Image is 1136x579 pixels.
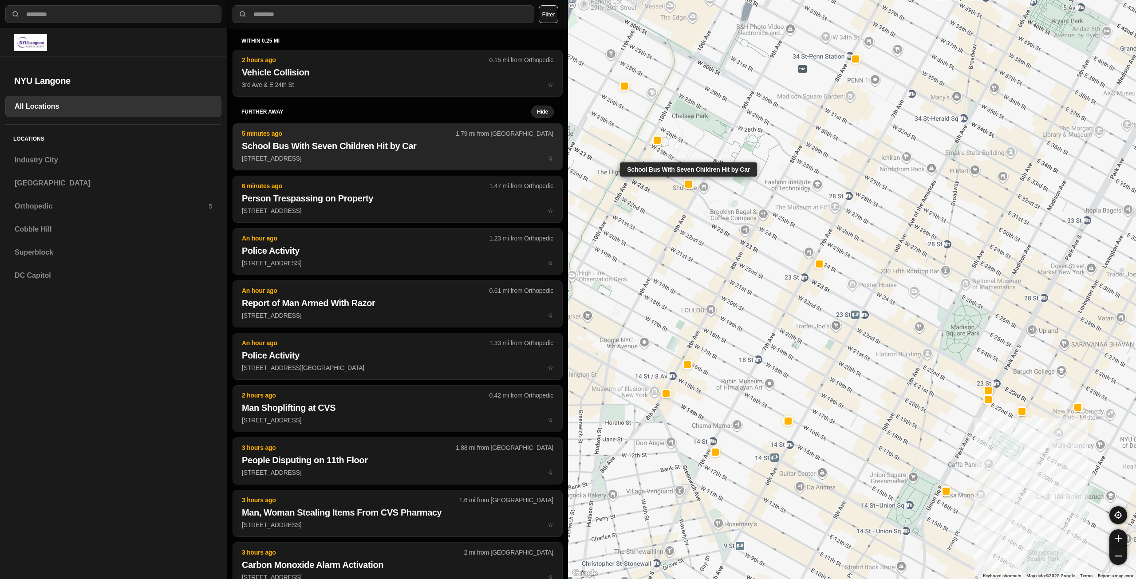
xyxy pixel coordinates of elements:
p: 3rd Ave & E 24th St [242,80,553,89]
span: star [548,469,553,476]
span: star [548,417,553,424]
p: 5 [209,202,212,211]
p: [STREET_ADDRESS] [242,206,553,215]
p: An hour ago [242,286,489,295]
p: 1.88 mi from [GEOGRAPHIC_DATA] [456,443,553,452]
a: 2 hours ago0.15 mi from OrthopedicVehicle Collision3rd Ave & E 24th Ststar [233,81,563,88]
a: Terms (opens in new tab) [1080,573,1093,578]
span: star [548,81,553,88]
p: 1.47 mi from Orthopedic [489,181,553,190]
button: An hour ago1.33 mi from OrthopedicPolice Activity[STREET_ADDRESS][GEOGRAPHIC_DATA]star [233,333,563,380]
button: Filter [539,5,558,23]
a: Open this area in Google Maps (opens a new window) [570,567,600,579]
h2: Man, Woman Stealing Items From CVS Pharmacy [242,506,553,519]
a: An hour ago1.23 mi from OrthopedicPolice Activity[STREET_ADDRESS]star [233,259,563,267]
p: [STREET_ADDRESS] [242,154,553,163]
p: 2 hours ago [242,391,489,400]
a: DC Capitol [5,265,221,286]
p: An hour ago [242,339,489,347]
p: 3 hours ago [242,496,459,504]
a: 5 minutes ago1.79 mi from [GEOGRAPHIC_DATA]School Bus With Seven Children Hit by Car[STREET_ADDRE... [233,154,563,162]
h3: All Locations [15,101,212,112]
button: zoom-in [1109,529,1127,547]
p: 1.33 mi from Orthopedic [489,339,553,347]
img: search [238,10,247,19]
p: 2 hours ago [242,55,489,64]
p: 0.42 mi from Orthopedic [489,391,553,400]
p: 1.79 mi from [GEOGRAPHIC_DATA] [456,129,553,138]
p: 2 mi from [GEOGRAPHIC_DATA] [464,548,553,557]
button: 6 minutes ago1.47 mi from OrthopedicPerson Trespassing on Property[STREET_ADDRESS]star [233,176,563,223]
p: 3 hours ago [242,443,456,452]
a: An hour ago1.33 mi from OrthopedicPolice Activity[STREET_ADDRESS][GEOGRAPHIC_DATA]star [233,364,563,371]
h3: [GEOGRAPHIC_DATA] [15,178,212,189]
p: [STREET_ADDRESS] [242,416,553,425]
h2: Police Activity [242,349,553,362]
button: 3 hours ago1.6 mi from [GEOGRAPHIC_DATA]Man, Woman Stealing Items From CVS Pharmacy[STREET_ADDRES... [233,490,563,537]
a: 2 hours ago0.42 mi from OrthopedicMan Shoplifting at CVS[STREET_ADDRESS]star [233,416,563,424]
h2: NYU Langone [14,75,213,87]
a: 3 hours ago1.6 mi from [GEOGRAPHIC_DATA]Man, Woman Stealing Items From CVS Pharmacy[STREET_ADDRES... [233,521,563,528]
span: star [548,364,553,371]
p: 0.15 mi from Orthopedic [489,55,553,64]
a: Industry City [5,150,221,171]
h3: Orthopedic [15,201,209,212]
img: zoom-out [1115,552,1122,559]
small: Hide [537,108,548,115]
h5: within 0.25 mi [241,37,554,44]
p: 0.61 mi from Orthopedic [489,286,553,295]
p: [STREET_ADDRESS] [242,259,553,268]
h5: Locations [5,125,221,150]
button: zoom-out [1109,547,1127,565]
p: An hour ago [242,234,489,243]
img: Google [570,567,600,579]
button: School Bus With Seven Children Hit by Car [684,179,694,189]
a: Superblock [5,242,221,263]
h2: Police Activity [242,244,553,257]
button: An hour ago1.23 mi from OrthopedicPolice Activity[STREET_ADDRESS]star [233,228,563,275]
a: 6 minutes ago1.47 mi from OrthopedicPerson Trespassing on Property[STREET_ADDRESS]star [233,207,563,214]
button: 2 hours ago0.15 mi from OrthopedicVehicle Collision3rd Ave & E 24th Ststar [233,50,563,97]
a: An hour ago0.61 mi from OrthopedicReport of Man Armed With Razor[STREET_ADDRESS]star [233,311,563,319]
a: Orthopedic5 [5,196,221,217]
img: logo [14,34,47,51]
h5: further away [241,108,531,115]
h3: Superblock [15,247,212,258]
h2: School Bus With Seven Children Hit by Car [242,140,553,152]
p: [STREET_ADDRESS] [242,468,553,477]
h2: Man Shoplifting at CVS [242,402,553,414]
button: recenter [1109,506,1127,524]
h2: Carbon Monoxide Alarm Activation [242,559,553,571]
h3: Industry City [15,155,212,165]
a: All Locations [5,96,221,117]
button: An hour ago0.61 mi from OrthopedicReport of Man Armed With Razor[STREET_ADDRESS]star [233,280,563,327]
p: [STREET_ADDRESS] [242,520,553,529]
button: Hide [531,106,554,118]
span: star [548,312,553,319]
span: star [548,155,553,162]
a: Cobble Hill [5,219,221,240]
img: zoom-in [1115,535,1122,542]
p: 3 hours ago [242,548,464,557]
span: star [548,521,553,528]
h2: People Disputing on 11th Floor [242,454,553,466]
a: 3 hours ago1.88 mi from [GEOGRAPHIC_DATA]People Disputing on 11th Floor[STREET_ADDRESS]star [233,469,563,476]
p: 1.6 mi from [GEOGRAPHIC_DATA] [459,496,553,504]
button: 3 hours ago1.88 mi from [GEOGRAPHIC_DATA]People Disputing on 11th Floor[STREET_ADDRESS]star [233,437,563,484]
a: Report a map error [1098,573,1133,578]
h2: Vehicle Collision [242,66,553,79]
p: 1.23 mi from Orthopedic [489,234,553,243]
h2: Person Trespassing on Property [242,192,553,205]
a: [GEOGRAPHIC_DATA] [5,173,221,194]
img: recenter [1114,511,1122,519]
button: Keyboard shortcuts [983,573,1021,579]
div: School Bus With Seven Children Hit by Car [620,162,757,177]
p: [STREET_ADDRESS] [242,311,553,320]
p: 6 minutes ago [242,181,489,190]
h3: DC Capitol [15,270,212,281]
span: star [548,207,553,214]
p: [STREET_ADDRESS][GEOGRAPHIC_DATA] [242,363,553,372]
p: 5 minutes ago [242,129,456,138]
span: Map data ©2025 Google [1026,573,1075,578]
span: star [548,260,553,267]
